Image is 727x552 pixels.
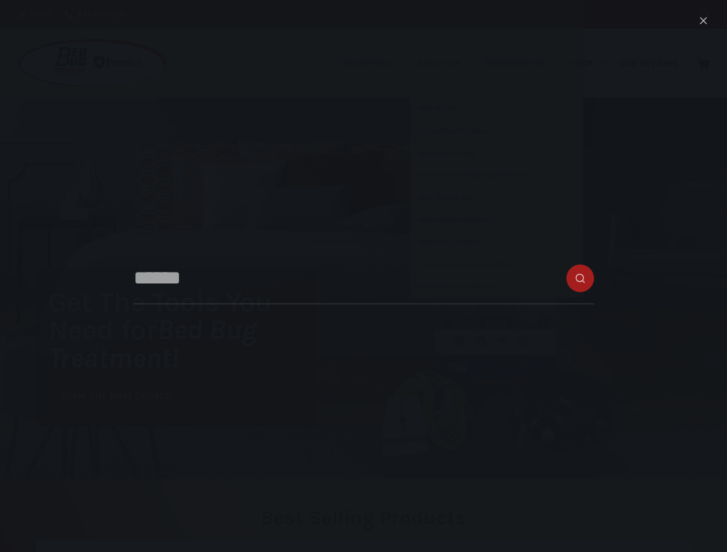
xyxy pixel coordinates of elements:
a: View our Best Sellers! [48,384,186,408]
a: Why We Use Heat [410,143,583,164]
a: Our Reviews [612,29,685,98]
a: Major Brand Affiliations [410,209,583,231]
i: Bed Bug Treatment! [48,313,257,374]
a: Government Credentials [410,276,583,298]
h2: Best Selling Products [36,508,691,528]
a: Why Choose Us? [410,187,583,209]
a: How Does the Heat Process Work? [410,164,583,186]
a: Partner Associations [410,232,583,254]
span: View our Best Sellers! [62,390,173,401]
a: Shop [564,29,612,98]
a: Come See Us at a Trade Show [410,254,583,276]
a: Who We Are [410,98,583,120]
a: About Us [410,29,479,98]
button: Search [701,10,710,19]
button: Open LiveChat chat widget [9,5,44,39]
nav: Primary [334,29,685,98]
a: Commitment to Green [410,120,583,142]
img: Prevsol/Bed Bug Heat Doctor [17,38,168,89]
a: Industries [334,29,410,98]
h1: Get The Tools You Need for [48,287,317,372]
a: Information [479,29,564,98]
